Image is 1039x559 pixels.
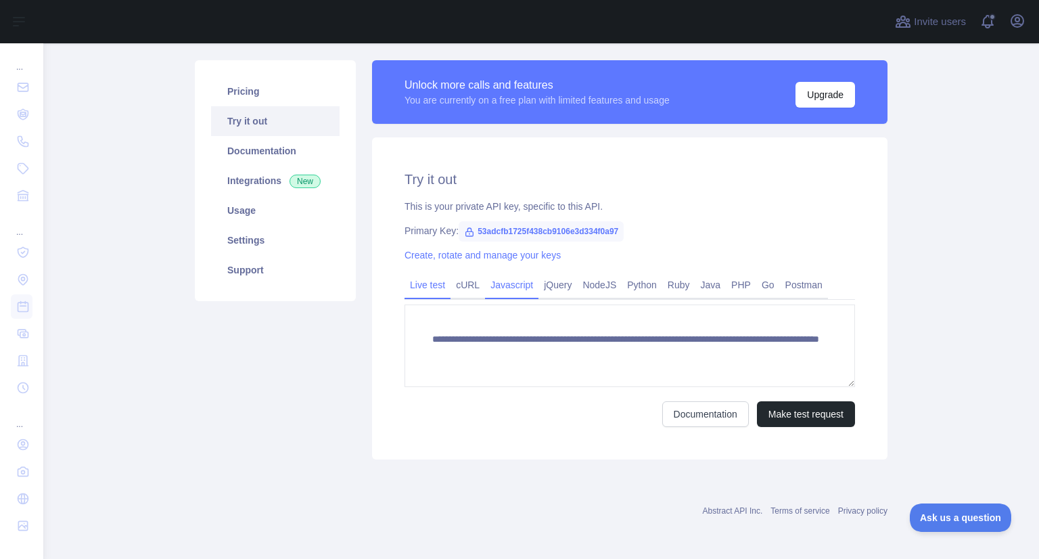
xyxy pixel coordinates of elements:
[485,274,538,296] a: Javascript
[405,170,855,189] h2: Try it out
[11,210,32,238] div: ...
[459,221,624,242] span: 53adcfb1725f438cb9106e3d334f0a97
[695,274,726,296] a: Java
[405,200,855,213] div: This is your private API key, specific to this API.
[405,77,670,93] div: Unlock more calls and features
[451,274,485,296] a: cURL
[726,274,756,296] a: PHP
[211,255,340,285] a: Support
[577,274,622,296] a: NodeJS
[910,504,1012,532] iframe: Toggle Customer Support
[211,166,340,196] a: Integrations New
[405,224,855,238] div: Primary Key:
[914,14,966,30] span: Invite users
[211,196,340,225] a: Usage
[405,250,561,261] a: Create, rotate and manage your keys
[780,274,828,296] a: Postman
[892,11,969,32] button: Invite users
[11,403,32,430] div: ...
[211,136,340,166] a: Documentation
[662,401,749,427] a: Documentation
[703,506,763,516] a: Abstract API Inc.
[795,82,855,108] button: Upgrade
[622,274,662,296] a: Python
[662,274,695,296] a: Ruby
[211,106,340,136] a: Try it out
[405,93,670,107] div: You are currently on a free plan with limited features and usage
[538,274,577,296] a: jQuery
[290,175,321,188] span: New
[11,45,32,72] div: ...
[757,401,855,427] button: Make test request
[770,506,829,516] a: Terms of service
[838,506,887,516] a: Privacy policy
[405,274,451,296] a: Live test
[756,274,780,296] a: Go
[211,76,340,106] a: Pricing
[211,225,340,255] a: Settings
